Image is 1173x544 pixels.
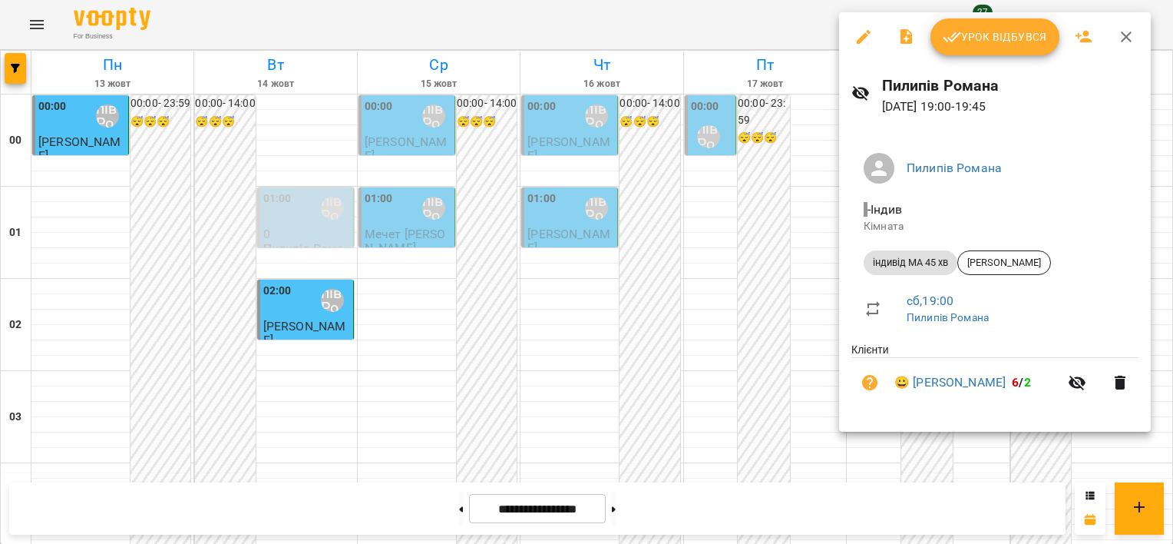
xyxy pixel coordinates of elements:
[851,364,888,401] button: Візит ще не сплачено. Додати оплату?
[1024,375,1031,390] span: 2
[864,219,1126,234] p: Кімната
[943,28,1047,46] span: Урок відбувся
[907,294,953,308] a: сб , 19:00
[882,74,1138,98] h6: Пилипів Романа
[1012,375,1019,390] span: 6
[864,256,957,270] span: індивід МА 45 хв
[894,373,1006,392] a: 😀 [PERSON_NAME]
[907,161,1002,175] a: Пилипів Романа
[851,342,1138,413] ul: Клієнти
[958,256,1050,270] span: [PERSON_NAME]
[1012,375,1030,390] b: /
[864,202,905,217] span: - Індив
[907,311,989,323] a: Пилипів Романа
[882,98,1138,116] p: [DATE] 19:00 - 19:45
[957,250,1051,275] div: [PERSON_NAME]
[930,18,1059,55] button: Урок відбувся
